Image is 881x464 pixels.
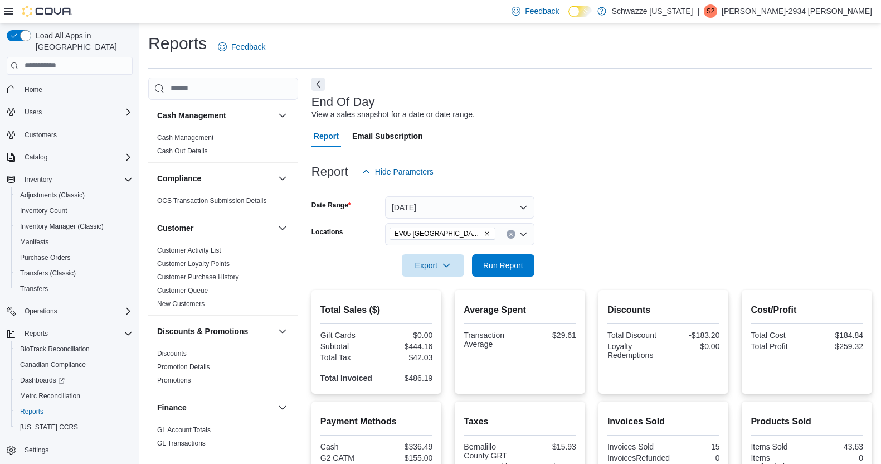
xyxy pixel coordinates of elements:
button: Manifests [11,234,137,250]
button: [DATE] [385,196,534,219]
button: Adjustments (Classic) [11,187,137,203]
button: Inventory Manager (Classic) [11,219,137,234]
div: Loyalty Redemptions [607,342,661,360]
span: Operations [25,307,57,316]
strong: Total Invoiced [320,374,372,383]
span: BioTrack Reconciliation [16,342,133,356]
span: Settings [20,443,133,457]
a: GL Transactions [157,439,206,447]
a: Transfers [16,282,52,296]
p: Schwazze [US_STATE] [612,4,693,18]
span: Load All Apps in [GEOGRAPHIC_DATA] [31,30,133,52]
div: $42.03 [379,353,433,362]
button: Catalog [20,151,52,164]
button: Finance [157,402,274,413]
button: Open list of options [519,230,528,239]
span: Customer Queue [157,286,208,295]
div: Invoices Sold [607,442,661,451]
a: Adjustments (Classic) [16,188,89,202]
a: Cash Out Details [157,147,208,155]
button: Cash Management [276,109,289,122]
div: $155.00 [379,453,433,462]
span: Cash Management [157,133,213,142]
span: Dark Mode [568,17,569,18]
a: Discounts [157,350,187,357]
a: Reports [16,405,48,418]
div: View a sales snapshot for a date or date range. [311,109,475,120]
div: Cash Management [148,131,298,162]
button: BioTrack Reconciliation [11,341,137,357]
a: Canadian Compliance [16,358,90,371]
div: $15.93 [522,442,576,451]
a: BioTrack Reconciliation [16,342,94,356]
span: Metrc Reconciliation [20,391,80,400]
div: 15 [666,442,720,451]
a: Settings [20,443,53,457]
span: Customers [20,128,133,142]
span: EV05 Uptown [390,228,495,240]
div: InvoicesRefunded [607,453,670,462]
a: OCS Transaction Submission Details [157,197,267,205]
span: Promotions [157,376,191,385]
span: Reports [20,327,133,340]
button: Customer [276,221,289,235]
button: Canadian Compliance [11,357,137,373]
button: Reports [11,404,137,419]
h2: Products Sold [751,415,863,428]
div: Total Discount [607,331,661,340]
span: Washington CCRS [16,420,133,434]
input: Dark Mode [568,6,592,17]
h3: Finance [157,402,187,413]
div: Finance [148,423,298,455]
span: Manifests [20,238,48,246]
span: Hide Parameters [375,166,434,177]
a: Inventory Manager (Classic) [16,220,108,233]
div: Steven-2934 Fuentes [704,4,717,18]
div: Total Profit [751,342,805,351]
a: Cash Management [157,134,213,142]
span: Transfers (Classic) [20,269,76,278]
span: Catalog [25,153,47,162]
h3: Discounts & Promotions [157,326,248,337]
h2: Invoices Sold [607,415,720,428]
span: GL Transactions [157,439,206,448]
div: 0 [674,453,719,462]
a: New Customers [157,300,205,308]
a: Promotion Details [157,363,210,371]
div: Items Sold [751,442,805,451]
div: $486.19 [379,374,433,383]
button: Operations [2,303,137,319]
button: Cash Management [157,110,274,121]
button: Reports [2,326,137,341]
button: Run Report [472,254,534,277]
div: $0.00 [666,342,720,351]
div: Gift Cards [320,331,374,340]
h2: Payment Methods [320,415,433,428]
button: Transfers (Classic) [11,265,137,281]
button: Catalog [2,149,137,165]
div: $259.32 [809,342,863,351]
button: Finance [276,401,289,414]
span: [US_STATE] CCRS [20,423,78,432]
a: Promotions [157,376,191,384]
span: Inventory Count [16,204,133,217]
span: Manifests [16,235,133,249]
button: Compliance [157,173,274,184]
button: Inventory Count [11,203,137,219]
span: Home [25,85,42,94]
span: Promotion Details [157,362,210,371]
img: Cova [22,6,72,17]
div: Subtotal [320,342,374,351]
span: Reports [25,329,48,338]
a: Inventory Count [16,204,72,217]
span: New Customers [157,299,205,308]
h2: Total Sales ($) [320,303,433,317]
a: Dashboards [16,374,69,387]
button: Hide Parameters [357,161,438,183]
h1: Reports [148,32,207,55]
span: GL Account Totals [157,426,211,434]
span: Purchase Orders [16,251,133,264]
a: Customer Loyalty Points [157,260,230,268]
span: Users [20,105,133,119]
